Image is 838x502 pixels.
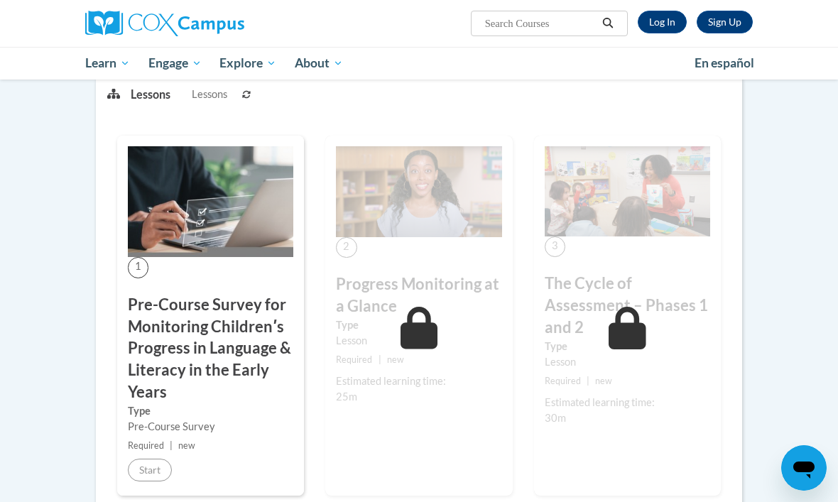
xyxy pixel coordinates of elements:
[128,459,172,481] button: Start
[85,11,244,36] img: Cox Campus
[131,87,170,102] p: Lessons
[192,87,227,102] span: Lessons
[336,317,501,333] label: Type
[128,419,293,435] div: Pre-Course Survey
[379,354,381,365] span: |
[336,333,501,349] div: Lesson
[545,376,581,386] span: Required
[336,391,357,403] span: 25m
[85,55,130,72] span: Learn
[587,376,589,386] span: |
[285,47,352,80] a: About
[295,55,343,72] span: About
[545,412,566,424] span: 30m
[545,273,710,338] h3: The Cycle of Assessment – Phases 1 and 2
[210,47,285,80] a: Explore
[336,237,357,258] span: 2
[781,445,827,491] iframe: Button to launch messaging window
[148,55,202,72] span: Engage
[128,440,164,451] span: Required
[139,47,211,80] a: Engage
[685,48,763,78] a: En español
[595,376,612,386] span: new
[336,146,501,236] img: Course Image
[597,15,619,32] button: Search
[336,373,501,389] div: Estimated learning time:
[695,55,754,70] span: En español
[178,440,195,451] span: new
[128,257,148,278] span: 1
[484,15,597,32] input: Search Courses
[545,236,565,257] span: 3
[638,11,687,33] a: Log In
[387,354,404,365] span: new
[336,273,501,317] h3: Progress Monitoring at a Glance
[76,47,139,80] a: Learn
[75,47,763,80] div: Main menu
[85,11,293,36] a: Cox Campus
[128,146,293,257] img: Course Image
[545,395,710,410] div: Estimated learning time:
[170,440,173,451] span: |
[128,403,293,419] label: Type
[545,354,710,370] div: Lesson
[545,339,710,354] label: Type
[697,11,753,33] a: Register
[128,294,293,403] h3: Pre-Course Survey for Monitoring Childrenʹs Progress in Language & Literacy in the Early Years
[545,146,710,236] img: Course Image
[219,55,276,72] span: Explore
[336,354,372,365] span: Required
